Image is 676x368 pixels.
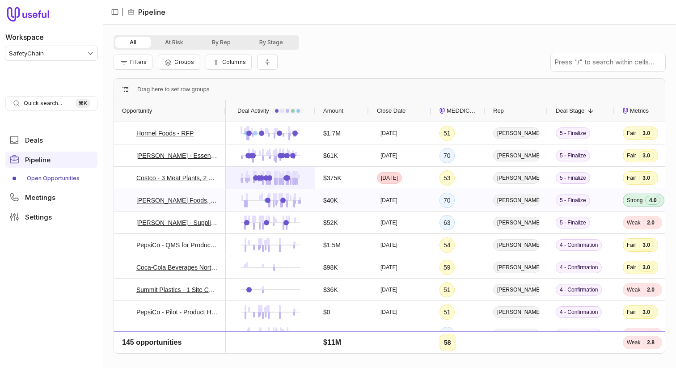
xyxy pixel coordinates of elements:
[323,128,341,139] div: $1.7M
[108,5,122,19] button: Collapse sidebar
[380,130,397,137] time: [DATE]
[556,217,590,228] span: 5 - Finalize
[556,172,590,184] span: 5 - Finalize
[380,331,397,338] time: [DATE]
[627,353,636,360] span: Fair
[377,106,406,116] span: Close Date
[444,150,451,161] div: 70
[627,286,640,293] span: Weak
[556,306,602,318] span: 4 - Confirmation
[323,284,338,295] div: $36K
[136,195,218,206] a: [PERSON_NAME] Foods, Inc. - Essentials
[323,262,338,273] div: $98K
[643,285,658,294] span: 2.0
[222,59,246,65] span: Columns
[122,106,152,116] span: Opportunity
[639,151,654,160] span: 3.0
[130,59,147,65] span: Filters
[136,150,218,161] a: [PERSON_NAME] - Essential (1->5 sites)
[25,214,52,220] span: Settings
[444,329,451,340] div: 60
[493,329,540,340] span: [PERSON_NAME]
[5,132,97,148] a: Deals
[5,152,97,168] a: Pipeline
[493,150,540,161] span: [PERSON_NAME]
[444,217,451,228] div: 63
[25,157,51,163] span: Pipeline
[136,262,218,273] a: Coca-Cola Beverages Northeast, Inc - 2 plant 2025
[556,329,602,340] span: 4 - Confirmation
[639,173,654,182] span: 3.0
[493,284,540,296] span: [PERSON_NAME]
[444,128,451,139] div: 51
[493,239,540,251] span: [PERSON_NAME]
[136,307,218,317] a: PepsiCo - Pilot - Product Hold
[493,106,504,116] span: Rep
[556,106,584,116] span: Deal Stage
[323,351,338,362] div: $25K
[136,173,218,183] a: Costco - 3 Meat Plants, 2 Packing Plants
[556,150,590,161] span: 5 - Finalize
[237,106,269,116] span: Deal Activity
[323,307,330,317] div: $0
[444,307,451,317] div: 51
[627,331,640,338] span: Weak
[381,174,398,182] time: [DATE]
[174,59,194,65] span: Groups
[643,218,658,227] span: 2.0
[630,106,649,116] span: Metrics
[556,239,602,251] span: 4 - Confirmation
[556,195,590,206] span: 5 - Finalize
[551,53,665,71] input: Press "/" to search within cells...
[444,351,451,362] div: 69
[380,286,397,293] time: [DATE]
[639,352,654,361] span: 3.0
[444,195,451,206] div: 70
[115,37,151,48] button: All
[198,37,245,48] button: By Rep
[76,99,90,108] kbd: ⌘ K
[556,127,590,139] span: 5 - Finalize
[380,197,397,204] time: [DATE]
[257,55,278,70] button: Collapse all rows
[444,262,451,273] div: 59
[639,129,654,138] span: 3.0
[556,284,602,296] span: 4 - Confirmation
[323,106,343,116] span: Amount
[5,171,97,186] a: Open Opportunities
[323,195,338,206] div: $40K
[493,351,540,363] span: [PERSON_NAME]
[136,329,218,340] a: Pulmuone Foods USA - Essential (1 Site)
[627,219,640,226] span: Weak
[5,32,44,42] label: Workspace
[323,173,341,183] div: $375K
[122,7,124,17] span: |
[114,55,152,70] button: Filter Pipeline
[639,263,654,272] span: 3.0
[645,196,660,205] span: 4.0
[136,217,218,228] a: [PERSON_NAME] - Supplier + Essentials
[439,100,477,122] div: MEDDICC Score
[323,217,338,228] div: $52K
[24,100,62,107] span: Quick search...
[127,7,165,17] li: Pipeline
[206,55,252,70] button: Columns
[323,240,341,250] div: $1.5M
[556,262,602,273] span: 4 - Confirmation
[5,209,97,225] a: Settings
[136,240,218,250] a: PepsiCo - QMS for Product Hold and CAPA - $2.2M
[627,264,636,271] span: Fair
[493,172,540,184] span: [PERSON_NAME]
[643,330,658,339] span: 2.5
[245,37,297,48] button: By Stage
[380,219,397,226] time: [DATE]
[447,106,477,116] span: MEDDICC Score
[380,152,397,159] time: [DATE]
[493,195,540,206] span: [PERSON_NAME]
[136,351,218,362] a: Newly Weds® Foods - Broadview Facility Essential
[627,174,636,182] span: Fair
[444,240,451,250] div: 54
[323,329,338,340] div: $48K
[136,128,194,139] a: Hormel Foods - RFP
[493,217,540,228] span: [PERSON_NAME]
